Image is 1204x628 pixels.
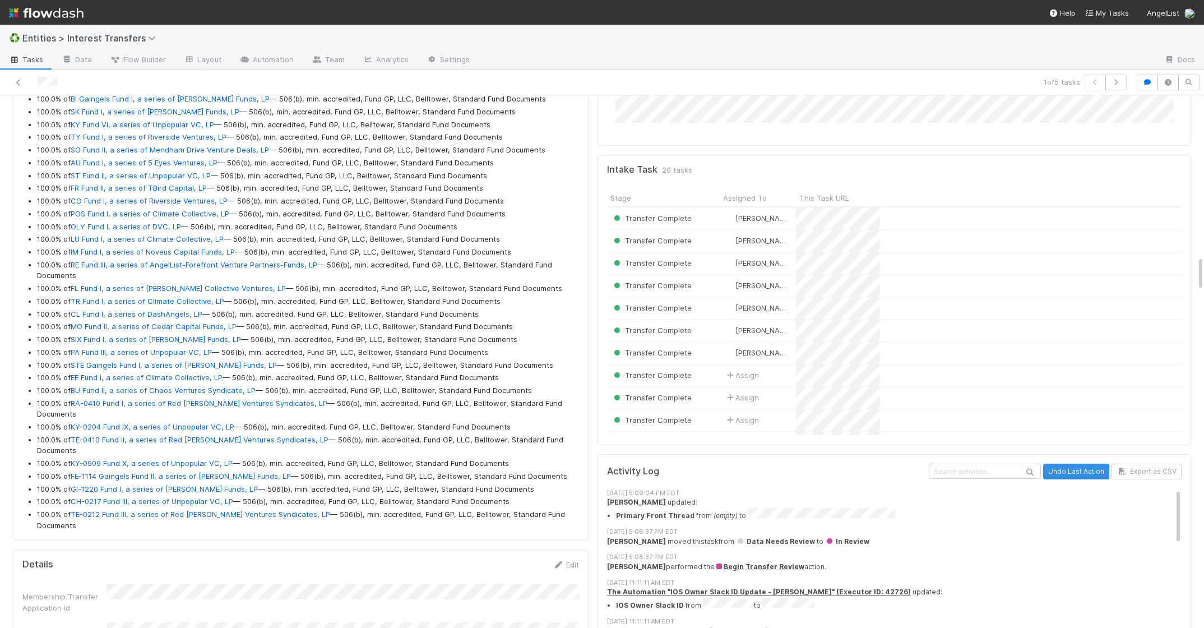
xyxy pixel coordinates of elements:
[825,537,869,546] span: In Review
[607,537,1182,547] div: moved this task from to
[71,472,291,481] a: FE-1114 Gaingels Fund II, a series of [PERSON_NAME] Funds, LP
[612,235,692,246] div: Transfer Complete
[71,209,229,218] a: POS Fund I, a series of Climate Collective, LP
[736,537,815,546] span: Data Needs Review
[37,260,579,281] li: 100.0% of — 506(b), min. accredited, Fund GP, LLC, Belltower, Standard Fund Documents
[37,296,579,307] li: 100.0% of — 506(b), min. accredited, Fund GP, LLC, Belltower, Standard Fund Documents
[607,527,1182,537] div: [DATE] 5:08:37 PM EDT
[1147,8,1179,17] span: AngelList
[37,309,579,320] li: 100.0% of — 506(b), min. accredited, Fund GP, LLC, Belltower, Standard Fund Documents
[22,559,53,570] h5: Details
[607,488,1182,498] div: [DATE] 5:09:04 PM EDT
[735,258,792,267] span: [PERSON_NAME]
[612,370,692,381] div: Transfer Complete
[37,247,579,258] li: 100.0% of — 506(b), min. accredited, Fund GP, LLC, Belltower, Standard Fund Documents
[724,257,790,269] div: [PERSON_NAME]
[1049,7,1076,19] div: Help
[71,297,224,306] a: TR Fund I, a series of Climate Collective, LP
[71,120,214,129] a: KY Fund VI, a series of Unpopular VC, LP
[724,414,759,426] span: Assign
[71,145,269,154] a: SO Fund II, a series of Mendham Drive Venture Deals, LP
[612,326,692,335] span: Transfer Complete
[724,213,790,224] div: [PERSON_NAME]
[612,214,692,223] span: Transfer Complete
[1044,76,1080,87] span: 1 of 5 tasks
[37,107,579,118] li: 100.0% of — 506(b), min. accredited, Fund GP, LLC, Belltower, Standard Fund Documents
[71,260,317,269] a: RE Fund III, a series of AngelList-Forefront Venture Partners-Funds, LP
[71,399,327,408] a: RA-0410 Fund I, a series of Red [PERSON_NAME] Ventures Syndicates, LP
[71,183,207,192] a: FR Fund II, a series of TBird Capital, LP
[607,617,1182,626] div: [DATE] 11:11:11 AM EDT
[37,209,579,220] li: 100.0% of — 506(b), min. accredited, Fund GP, LLC, Belltower, Standard Fund Documents
[607,562,1182,572] div: performed the action.
[662,164,692,176] span: 20 tasks
[714,511,738,520] em: (empty)
[607,587,1182,611] div: updated:
[418,52,479,70] a: Settings
[735,214,792,223] span: [PERSON_NAME]
[612,303,692,312] span: Transfer Complete
[1112,464,1182,479] button: Export as CSV
[607,497,1182,521] div: updated:
[37,360,579,371] li: 100.0% of — 506(b), min. accredited, Fund GP, LLC, Belltower, Standard Fund Documents
[37,321,579,333] li: 100.0% of — 506(b), min. accredited, Fund GP, LLC, Belltower, Standard Fund Documents
[175,52,230,70] a: Layout
[1155,52,1204,70] a: Docs
[71,348,212,357] a: PA Fund III, a series of Unpopular VC, LP
[607,552,1182,562] div: [DATE] 5:08:37 PM EDT
[71,484,258,493] a: GI-1220 Fund I, a series of [PERSON_NAME] Funds, LP
[9,33,20,43] span: ♻️
[71,171,211,180] a: ST Fund II, a series of Unpopular VC, LP
[37,132,579,143] li: 100.0% of — 506(b), min. accredited, Fund GP, LLC, Belltower, Standard Fund Documents
[725,303,734,312] img: avatar_abca0ba5-4208-44dd-8897-90682736f166.png
[616,601,684,609] strong: IOS Owner Slack ID
[71,386,256,395] a: BU Fund II, a series of Chaos Ventures Syndicate, LP
[37,145,579,156] li: 100.0% of — 506(b), min. accredited, Fund GP, LLC, Belltower, Standard Fund Documents
[607,588,911,596] a: The Automation "IOS Owner Slack ID Update - [PERSON_NAME]" (Executor ID: 42726)
[799,192,849,204] span: This Task URL
[37,94,579,105] li: 100.0% of — 506(b), min. accredited, Fund GP, LLC, Belltower, Standard Fund Documents
[230,52,303,70] a: Automation
[71,459,233,468] a: KY-0909 Fund X, a series of Unpopular VC, LP
[71,196,228,205] a: CO Fund I, a series of Riverside Ventures, LP
[616,598,1182,611] li: from to
[612,258,692,267] span: Transfer Complete
[725,326,734,335] img: avatar_abca0ba5-4208-44dd-8897-90682736f166.png
[724,392,759,403] div: Assign
[607,537,666,546] strong: [PERSON_NAME]
[354,52,418,70] a: Analytics
[22,33,161,44] span: Entities > Interest Transfers
[37,398,579,420] li: 100.0% of — 506(b), min. accredited, Fund GP, LLC, Belltower, Standard Fund Documents
[37,347,579,358] li: 100.0% of — 506(b), min. accredited, Fund GP, LLC, Belltower, Standard Fund Documents
[71,247,235,256] a: IM Fund I, a series of Noveus Capital Funds, LP
[725,258,734,267] img: avatar_abca0ba5-4208-44dd-8897-90682736f166.png
[37,385,579,396] li: 100.0% of — 506(b), min. accredited, Fund GP, LLC, Belltower, Standard Fund Documents
[1085,7,1129,19] a: My Tasks
[607,562,666,571] strong: [PERSON_NAME]
[607,578,1182,588] div: [DATE] 11:11:11 AM EDT
[37,509,579,531] li: 100.0% of — 506(b), min. accredited, Fund GP, LLC, Belltower, Standard Fund Documents
[71,510,330,519] a: TE-0212 Fund III, a series of Red [PERSON_NAME] Ventures Syndicates, LP
[37,196,579,207] li: 100.0% of — 506(b), min. accredited, Fund GP, LLC, Belltower, Standard Fund Documents
[612,393,692,402] span: Transfer Complete
[71,222,181,231] a: OLY Fund I, a series of DVC, LP
[9,3,84,22] img: logo-inverted-e16ddd16eac7371096b0.svg
[71,322,237,331] a: MO Fund II, a series of Cedar Capital Funds, LP
[725,348,734,357] img: avatar_abca0ba5-4208-44dd-8897-90682736f166.png
[929,464,1041,479] input: Search activities...
[71,422,234,431] a: KY-0204 Fund IX, a series of Unpopular VC, LP
[723,192,767,204] span: Assigned To
[724,280,790,291] div: [PERSON_NAME]
[71,132,226,141] a: TY Fund I, a series of Riverside Ventures, LP
[37,119,579,131] li: 100.0% of — 506(b), min. accredited, Fund GP, LLC, Belltower, Standard Fund Documents
[725,214,734,223] img: avatar_93b89fca-d03a-423a-b274-3dd03f0a621f.png
[612,414,692,426] div: Transfer Complete
[71,497,233,506] a: CH-0217 Fund III, a series of Unpopular VC, LP
[735,326,792,335] span: [PERSON_NAME]
[37,372,579,384] li: 100.0% of — 506(b), min. accredited, Fund GP, LLC, Belltower, Standard Fund Documents
[612,280,692,291] div: Transfer Complete
[616,508,1182,521] li: from to
[1085,8,1129,17] span: My Tasks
